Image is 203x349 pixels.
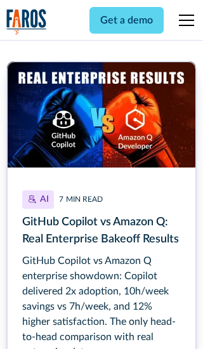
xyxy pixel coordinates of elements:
img: Logo of the analytics and reporting company Faros. [6,9,47,35]
div: menu [171,5,197,36]
a: home [6,9,47,35]
a: Get a demo [89,7,164,34]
